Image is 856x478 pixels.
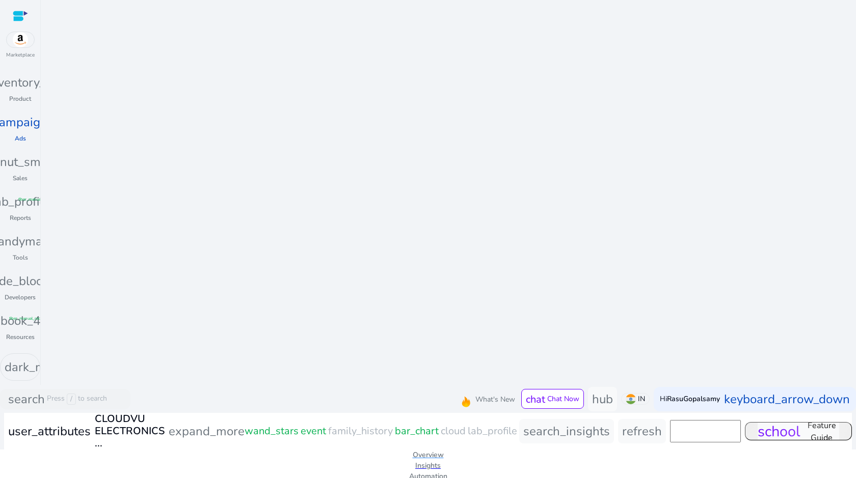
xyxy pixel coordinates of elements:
span: chat [526,392,545,406]
p: Product [9,94,31,103]
span: search_insights [523,423,610,439]
span: dark_mode [5,358,66,376]
button: schoolFeature Guide [745,422,852,440]
span: cloud [441,424,466,439]
span: hub [592,391,613,407]
span: What's New [475,394,515,405]
span: family_history [328,424,393,439]
span: expand_more [169,422,245,440]
p: Reports [10,213,31,222]
span: Chat Now [547,394,579,404]
b: RasuGopalsamy [667,394,720,404]
span: fiber_manual_record [9,316,46,322]
button: chatChat Now [521,389,584,409]
p: Press to search [47,393,107,405]
span: event [301,424,326,439]
p: Tools [13,253,28,262]
span: keyboard_arrow_down [724,390,850,408]
button: hub [588,387,617,411]
span: user_attributes [8,422,91,440]
span: book_4 [1,312,40,330]
span: / [67,393,76,405]
span: refresh [622,423,662,439]
p: Resources [6,332,35,342]
p: Sales [13,174,28,183]
p: Hi [660,396,720,403]
span: fiber_manual_record [18,196,56,203]
p: Marketplace [6,51,35,59]
p: Developers [5,293,36,302]
span: wand_stars [245,424,299,439]
p: Ads [15,134,26,143]
button: refresh [618,419,666,443]
img: amazon.svg [7,32,34,47]
span: lab_profile [468,424,517,439]
span: search [8,390,45,408]
span: bar_chart [395,424,439,439]
button: search_insights [519,419,614,443]
img: in.svg [626,394,636,404]
h3: CLOUDVU ELECTRONICS ... [95,413,165,449]
p: IN [638,393,645,404]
